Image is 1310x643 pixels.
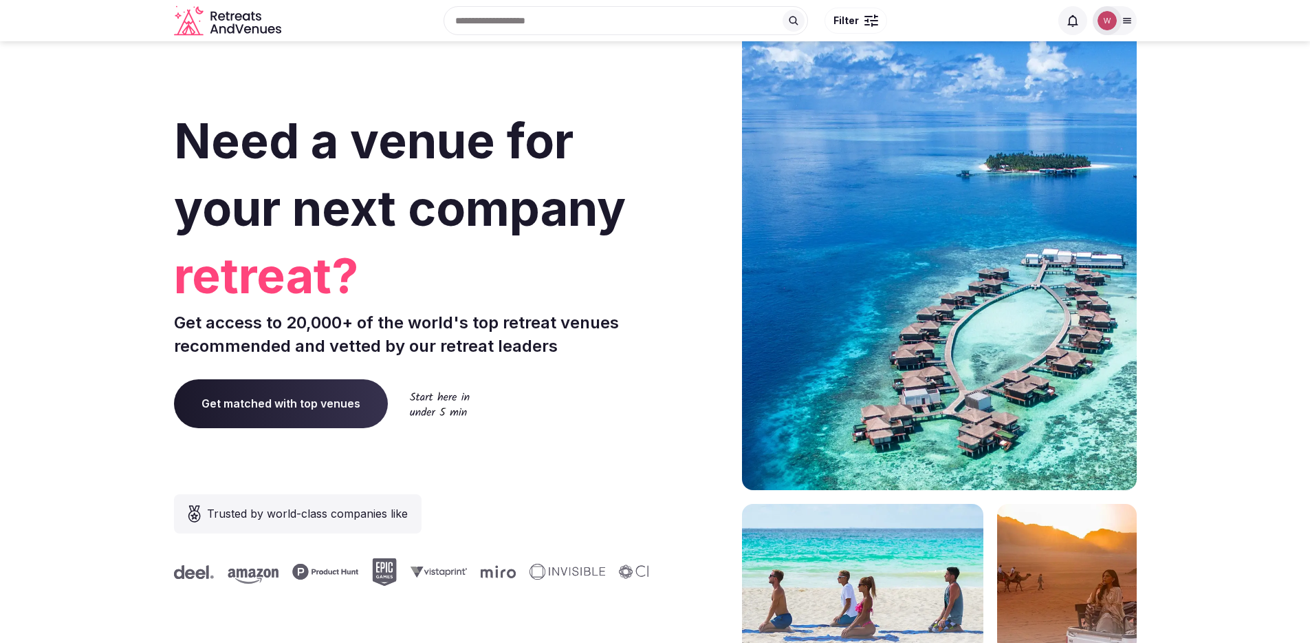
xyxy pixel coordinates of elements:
[408,566,464,578] svg: Vistaprint company logo
[207,505,408,522] span: Trusted by world-class companies like
[410,392,470,416] img: Start here in under 5 min
[174,242,650,310] span: retreat?
[1098,11,1117,30] img: William Chin
[174,6,284,36] a: Visit the homepage
[825,8,887,34] button: Filter
[369,558,394,586] svg: Epic Games company logo
[833,14,859,28] span: Filter
[174,379,388,428] a: Get matched with top venues
[174,311,650,357] p: Get access to 20,000+ of the world's top retreat venues recommended and vetted by our retreat lea...
[174,6,284,36] svg: Retreats and Venues company logo
[478,565,513,578] svg: Miro company logo
[174,112,626,238] span: Need a venue for your next company
[527,564,602,580] svg: Invisible company logo
[171,565,211,579] svg: Deel company logo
